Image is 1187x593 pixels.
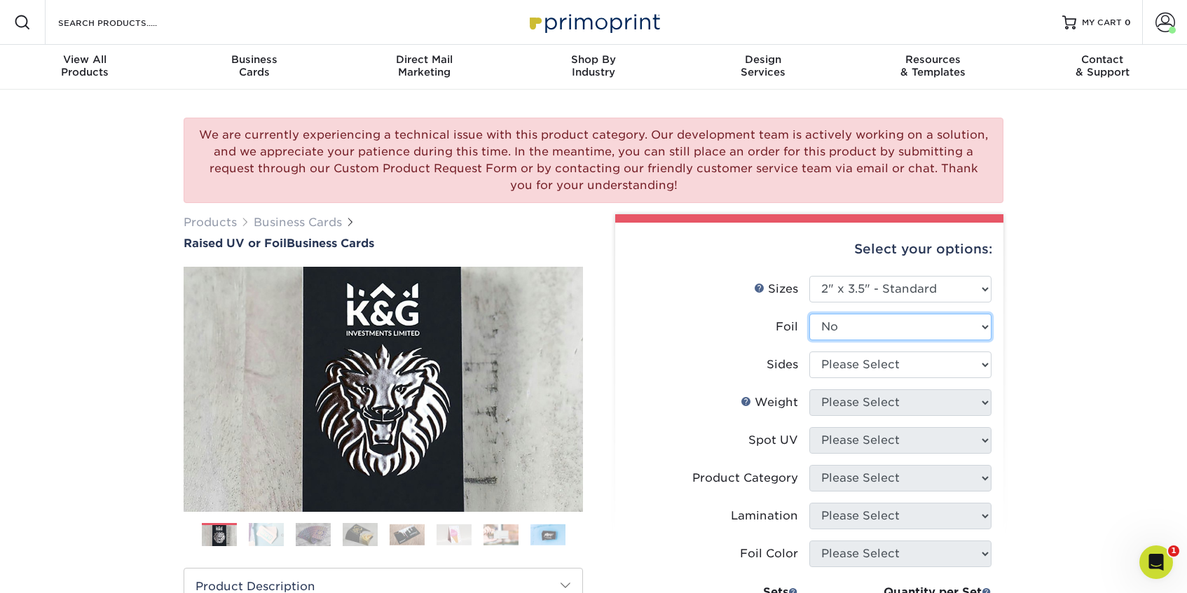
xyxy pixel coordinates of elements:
[249,522,284,547] img: Business Cards 02
[184,237,583,250] a: Raised UV or FoilBusiness Cards
[678,45,848,90] a: DesignServices
[848,45,1017,90] a: Resources& Templates
[296,522,331,547] img: Business Cards 03
[767,356,798,373] div: Sides
[184,216,237,229] a: Products
[202,518,237,553] img: Business Cards 01
[848,53,1017,66] span: Resources
[509,53,678,66] span: Shop By
[741,394,798,411] div: Weight
[754,281,798,298] div: Sizes
[626,223,992,276] div: Select your options:
[339,53,509,78] div: Marketing
[339,45,509,90] a: Direct MailMarketing
[678,53,848,78] div: Services
[509,53,678,78] div: Industry
[678,53,848,66] span: Design
[170,53,339,66] span: Business
[57,14,193,31] input: SEARCH PRODUCTS.....
[848,53,1017,78] div: & Templates
[740,545,798,562] div: Foil Color
[1139,545,1173,579] iframe: Intercom live chat
[530,524,565,545] img: Business Cards 08
[509,45,678,90] a: Shop ByIndustry
[523,7,664,37] img: Primoprint
[1017,45,1187,90] a: Contact& Support
[748,432,798,449] div: Spot UV
[254,216,342,229] a: Business Cards
[1168,545,1179,557] span: 1
[184,237,583,250] h1: Business Cards
[1017,53,1187,78] div: & Support
[339,53,509,66] span: Direct Mail
[731,508,798,524] div: Lamination
[184,118,1003,203] div: We are currently experiencing a technical issue with this product category. Our development team ...
[1017,53,1187,66] span: Contact
[170,53,339,78] div: Cards
[1082,17,1122,29] span: MY CART
[437,524,472,545] img: Business Cards 06
[184,237,287,250] span: Raised UV or Foil
[343,522,378,547] img: Business Cards 04
[1125,18,1131,27] span: 0
[184,190,583,589] img: Raised UV or Foil 01
[776,319,798,335] div: Foil
[170,45,339,90] a: BusinessCards
[390,524,425,545] img: Business Cards 05
[692,470,798,487] div: Product Category
[483,524,519,545] img: Business Cards 07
